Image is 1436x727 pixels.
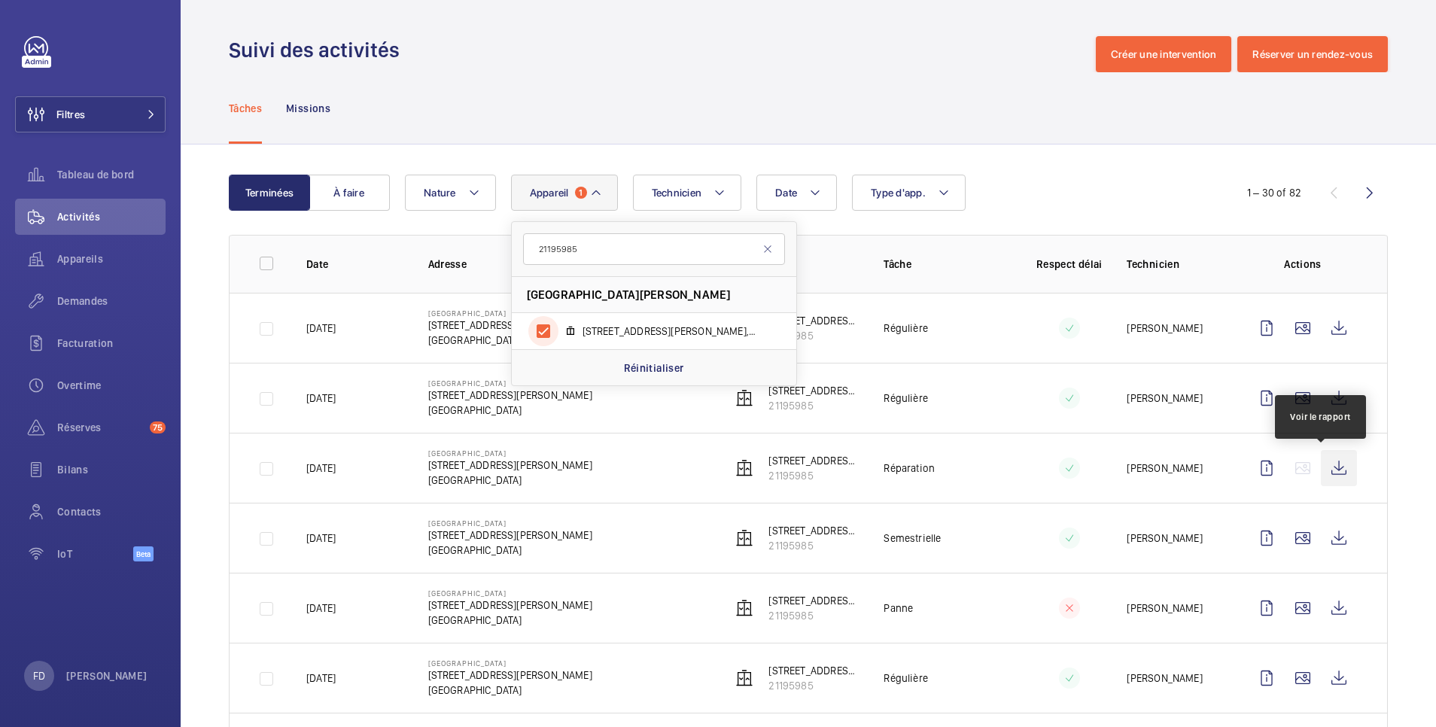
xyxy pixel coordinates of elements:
p: [GEOGRAPHIC_DATA] [428,473,592,488]
span: Tableau de bord [57,167,166,182]
span: Appareils [57,251,166,266]
p: 21195985 [768,538,859,553]
button: Technicien [633,175,742,211]
p: [PERSON_NAME] [1127,391,1202,406]
p: 21195985 [768,398,859,413]
p: [GEOGRAPHIC_DATA] [428,683,592,698]
span: Nature [424,187,456,199]
span: Demandes [57,294,166,309]
button: Type d'app. [852,175,966,211]
p: 21195985 [768,328,859,343]
p: Panne [884,601,913,616]
p: Régulière [884,671,928,686]
img: elevator.svg [735,529,753,547]
span: Technicien [652,187,702,199]
p: 21195985 [768,608,859,623]
p: Régulière [884,391,928,406]
span: Beta [133,546,154,561]
button: Réserver un rendez-vous [1237,36,1388,72]
p: 21195985 [768,468,859,483]
div: Voir le rapport [1290,410,1351,424]
p: [GEOGRAPHIC_DATA] [428,543,592,558]
p: [DATE] [306,461,336,476]
p: [GEOGRAPHIC_DATA] [428,449,592,458]
p: [DATE] [306,531,336,546]
span: [GEOGRAPHIC_DATA][PERSON_NAME] [527,287,731,303]
img: elevator.svg [735,599,753,617]
span: Date [775,187,797,199]
div: 1 – 30 of 82 [1247,185,1301,200]
p: Régulière [884,321,928,336]
button: Créer une intervention [1096,36,1232,72]
p: [STREET_ADDRESS][PERSON_NAME] [768,523,859,538]
span: 1 [575,187,587,199]
p: [GEOGRAPHIC_DATA] [428,659,592,668]
p: Actions [1249,257,1357,272]
p: [STREET_ADDRESS][PERSON_NAME] [768,383,859,398]
p: [PERSON_NAME] [1127,321,1202,336]
span: Réserves [57,420,144,435]
p: Réinitialiser [624,360,684,376]
p: [DATE] [306,391,336,406]
img: elevator.svg [735,459,753,477]
p: [GEOGRAPHIC_DATA] [428,519,592,528]
p: [PERSON_NAME] [1127,531,1202,546]
p: [DATE] [306,321,336,336]
button: Date [756,175,837,211]
p: [STREET_ADDRESS][PERSON_NAME] [768,313,859,328]
span: IoT [57,546,133,561]
p: [GEOGRAPHIC_DATA] [428,403,592,418]
h1: Suivi des activités [229,36,409,64]
input: Chercher par appareil ou adresse [523,233,785,265]
span: Bilans [57,462,166,477]
p: [STREET_ADDRESS][PERSON_NAME] [768,593,859,608]
p: [GEOGRAPHIC_DATA] [428,613,592,628]
span: Contacts [57,504,166,519]
img: elevator.svg [735,389,753,407]
p: [GEOGRAPHIC_DATA] [428,309,592,318]
p: Tâche [884,257,1012,272]
p: FD [33,668,45,683]
p: Technicien [1127,257,1225,272]
p: Date [306,257,404,272]
span: 75 [150,421,166,433]
p: [GEOGRAPHIC_DATA] [428,379,592,388]
span: [STREET_ADDRESS][PERSON_NAME], [583,324,757,339]
p: [STREET_ADDRESS][PERSON_NAME] [428,668,592,683]
span: Type d'app. [871,187,926,199]
span: Appareil [530,187,569,199]
p: [PERSON_NAME] [66,668,148,683]
p: [STREET_ADDRESS][PERSON_NAME] [428,318,592,333]
button: Appareil1 [511,175,618,211]
p: [STREET_ADDRESS][PERSON_NAME] [428,388,592,403]
p: [STREET_ADDRESS][PERSON_NAME] [428,598,592,613]
p: [DATE] [306,671,336,686]
button: Filtres [15,96,166,132]
p: [STREET_ADDRESS][PERSON_NAME] [428,458,592,473]
button: Terminées [229,175,310,211]
p: [PERSON_NAME] [1127,601,1202,616]
p: [GEOGRAPHIC_DATA] [428,589,592,598]
p: [STREET_ADDRESS][PERSON_NAME] [768,663,859,678]
span: Activités [57,209,166,224]
span: Overtime [57,378,166,393]
button: À faire [309,175,390,211]
p: [GEOGRAPHIC_DATA] [428,333,592,348]
p: Semestrielle [884,531,941,546]
p: [STREET_ADDRESS][PERSON_NAME] [428,528,592,543]
p: [DATE] [306,601,336,616]
p: [PERSON_NAME] [1127,461,1202,476]
p: Missions [286,101,330,116]
p: Tâches [229,101,262,116]
span: Facturation [57,336,166,351]
p: Adresse [428,257,708,272]
img: elevator.svg [735,669,753,687]
p: 21195985 [768,678,859,693]
p: [PERSON_NAME] [1127,671,1202,686]
p: Réparation [884,461,935,476]
p: [STREET_ADDRESS][PERSON_NAME] [768,453,859,468]
p: Respect délai [1036,257,1103,272]
span: Filtres [56,107,85,122]
button: Nature [405,175,496,211]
